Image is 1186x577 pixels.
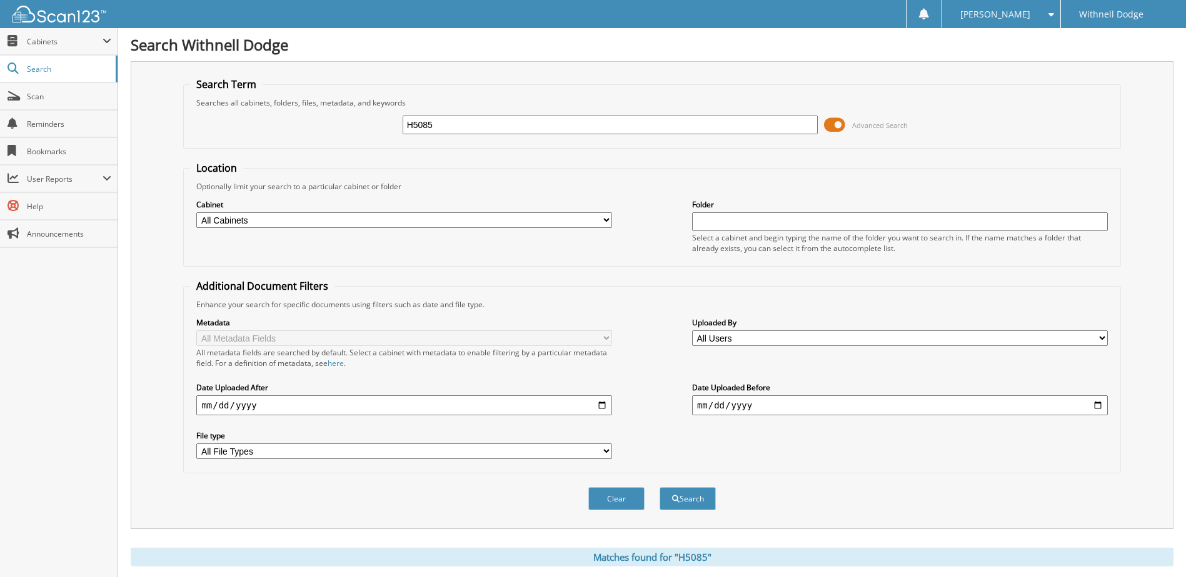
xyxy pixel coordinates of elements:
[196,347,612,368] div: All metadata fields are searched by default. Select a cabinet with metadata to enable filtering b...
[190,279,334,293] legend: Additional Document Filters
[692,395,1108,415] input: end
[196,199,612,210] label: Cabinet
[27,119,111,129] span: Reminders
[190,97,1113,108] div: Searches all cabinets, folders, files, metadata, and keywords
[27,36,103,47] span: Cabinets
[131,34,1173,55] h1: Search Withnell Dodge
[27,91,111,102] span: Scan
[960,11,1030,18] span: [PERSON_NAME]
[190,299,1113,310] div: Enhance your search for specific documents using filters such as date and file type.
[196,395,612,415] input: start
[692,199,1108,210] label: Folder
[190,77,263,91] legend: Search Term
[27,229,111,239] span: Announcements
[852,121,908,130] span: Advanced Search
[196,430,612,441] label: File type
[196,317,612,328] label: Metadata
[692,317,1108,328] label: Uploaded By
[1079,11,1143,18] span: Withnell Dodge
[13,6,106,22] img: scan123-logo-white.svg
[190,181,1113,192] div: Optionally limit your search to a particular cabinet or folder
[660,487,716,510] button: Search
[190,161,243,175] legend: Location
[196,382,612,393] label: Date Uploaded After
[692,382,1108,393] label: Date Uploaded Before
[692,232,1108,254] div: Select a cabinet and begin typing the name of the folder you want to search in. If the name match...
[27,174,103,184] span: User Reports
[131,548,1173,566] div: Matches found for "H5085"
[328,358,344,368] a: here
[27,146,111,157] span: Bookmarks
[27,201,111,212] span: Help
[27,64,109,74] span: Search
[588,487,645,510] button: Clear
